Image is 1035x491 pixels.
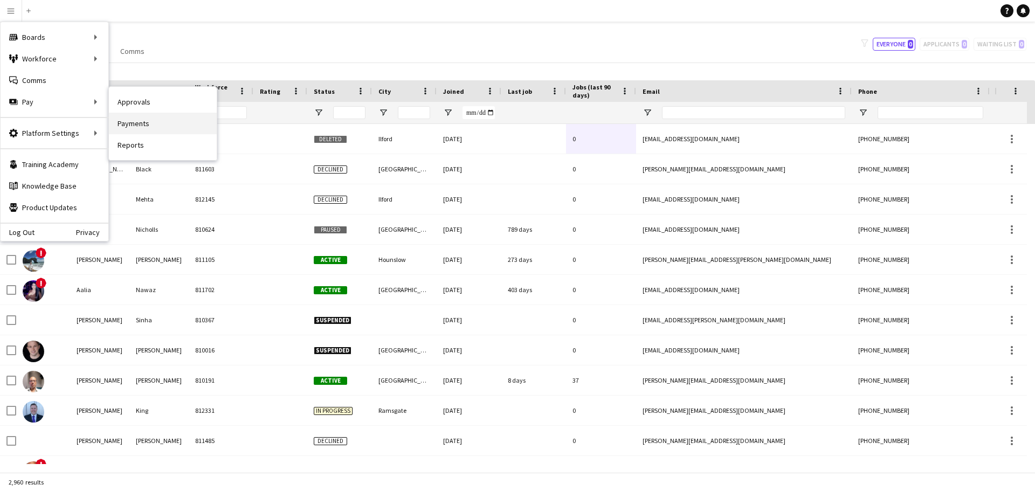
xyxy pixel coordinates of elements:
a: Comms [1,70,108,91]
button: Open Filter Menu [643,108,652,117]
div: [DATE] [437,396,501,425]
div: 0 [566,215,636,244]
div: 810624 [189,215,253,244]
div: [PERSON_NAME] [129,335,189,365]
div: [DATE] [437,245,501,274]
div: [DATE] [437,335,501,365]
img: Aakash Panuganti [23,250,44,272]
button: Open Filter Menu [378,108,388,117]
div: [PHONE_NUMBER] [852,215,990,244]
div: [PHONE_NUMBER] [852,335,990,365]
div: [PERSON_NAME] [129,456,189,486]
div: [PERSON_NAME] [129,245,189,274]
div: 810367 [189,305,253,335]
div: [DATE] [437,215,501,244]
div: [PHONE_NUMBER] [852,245,990,274]
a: Approvals [109,91,217,113]
div: [PERSON_NAME] [70,426,129,455]
span: Joined [443,87,464,95]
span: Comms [120,46,144,56]
div: [PERSON_NAME] [70,245,129,274]
span: Phone [858,87,877,95]
span: ! [36,278,46,288]
input: Status Filter Input [333,106,365,119]
div: 0 [566,245,636,274]
a: Product Updates [1,197,108,218]
a: Privacy [76,228,108,237]
div: [DATE] [437,365,501,395]
span: 0 [908,40,913,49]
a: Knowledge Base [1,175,108,197]
div: [PERSON_NAME][EMAIL_ADDRESS][DOMAIN_NAME] [636,426,852,455]
div: 811105 [189,245,253,274]
div: [PERSON_NAME] [129,426,189,455]
span: Deleted [314,135,347,143]
span: ! [36,459,46,469]
span: ! [36,247,46,258]
div: 810191 [189,365,253,395]
div: [PHONE_NUMBER] [852,154,990,184]
div: Ramsgate [372,396,437,425]
button: Open Filter Menu [858,108,868,117]
img: Aalia Nawaz [23,280,44,302]
div: [DATE] [437,154,501,184]
span: Last job [508,87,532,95]
div: 0 [566,154,636,184]
input: Joined Filter Input [463,106,495,119]
div: Hounslow [372,245,437,274]
div: [PHONE_NUMBER] [852,275,990,305]
div: [GEOGRAPHIC_DATA] [372,154,437,184]
a: Log Out [1,228,34,237]
div: Mehta [129,184,189,214]
div: Platform Settings [1,122,108,144]
div: [PERSON_NAME] [70,396,129,425]
div: 273 days [501,245,566,274]
div: 0 [566,335,636,365]
div: 810016 [189,335,253,365]
div: [PHONE_NUMBER] [852,124,990,154]
img: Aaron Edwards [23,371,44,392]
div: [PERSON_NAME][EMAIL_ADDRESS][PERSON_NAME][DOMAIN_NAME] [636,245,852,274]
div: [PHONE_NUMBER] [852,396,990,425]
div: [PHONE_NUMBER] [852,305,990,335]
div: [DATE] [437,456,501,486]
div: 812145 [189,184,253,214]
a: Training Academy [1,154,108,175]
span: Workforce ID [195,83,234,99]
span: Email [643,87,660,95]
div: 0 [566,275,636,305]
div: Boards [1,26,108,48]
div: 0 [566,124,636,154]
button: Open Filter Menu [314,108,323,117]
div: Workforce [1,48,108,70]
input: Email Filter Input [662,106,845,119]
div: [EMAIL_ADDRESS][DOMAIN_NAME] [636,124,852,154]
div: [EMAIL_ADDRESS][DOMAIN_NAME] [636,275,852,305]
img: Aaron Mowatt [23,461,44,483]
a: Payments [109,113,217,134]
div: Ilford [372,184,437,214]
div: Pay [1,91,108,113]
span: Declined [314,196,347,204]
div: [PHONE_NUMBER] [852,426,990,455]
a: Reports [109,134,217,156]
span: Declined [314,437,347,445]
div: [PERSON_NAME] [70,456,129,486]
input: Workforce ID Filter Input [215,106,247,119]
div: 37 [566,365,636,395]
div: Ilford [372,456,437,486]
div: Sinha [129,305,189,335]
span: Jobs (last 90 days) [572,83,617,99]
div: Ilford [372,124,437,154]
div: [PERSON_NAME] [70,305,129,335]
div: 811702 [189,275,253,305]
span: Active [314,256,347,264]
div: [EMAIL_ADDRESS][DOMAIN_NAME] [636,184,852,214]
span: In progress [314,407,353,415]
div: 0 [566,396,636,425]
div: [GEOGRAPHIC_DATA] [372,335,437,365]
div: [PHONE_NUMBER] [852,365,990,395]
div: [EMAIL_ADDRESS][DOMAIN_NAME] [636,335,852,365]
div: [GEOGRAPHIC_DATA] [372,365,437,395]
div: [PERSON_NAME][EMAIL_ADDRESS][DOMAIN_NAME] [636,365,852,395]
